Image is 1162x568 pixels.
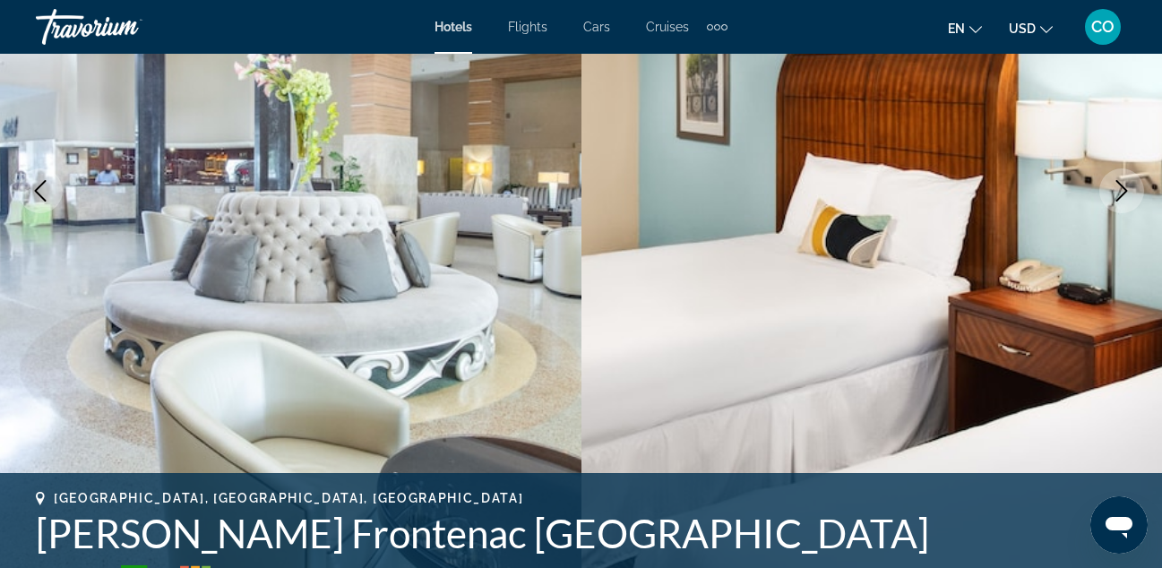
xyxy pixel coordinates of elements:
iframe: Botón para iniciar la ventana de mensajería [1090,496,1148,554]
a: Cruises [646,20,689,34]
button: User Menu [1080,8,1126,46]
h1: [PERSON_NAME] Frontenac [GEOGRAPHIC_DATA] [36,510,1126,556]
button: Change currency [1009,15,1053,41]
button: Previous image [18,168,63,213]
button: Extra navigation items [707,13,727,41]
a: Travorium [36,4,215,50]
a: Flights [508,20,547,34]
a: Cars [583,20,610,34]
span: CO [1091,18,1115,36]
span: en [948,22,965,36]
a: Hotels [435,20,472,34]
button: Next image [1099,168,1144,213]
span: USD [1009,22,1036,36]
span: [GEOGRAPHIC_DATA], [GEOGRAPHIC_DATA], [GEOGRAPHIC_DATA] [54,491,523,505]
button: Change language [948,15,982,41]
